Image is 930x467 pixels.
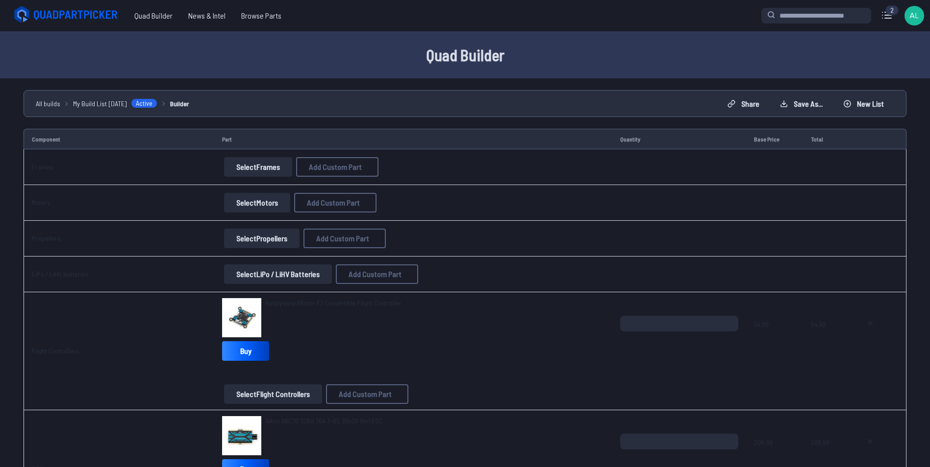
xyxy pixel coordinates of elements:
[349,270,402,278] span: Add Custom Part
[265,417,383,425] span: Aikon AKC70 32Bit 70A 3-8S 30x30 8in1 ESC
[265,416,383,426] a: Aikon AKC70 32Bit 70A 3-8S 30x30 8in1 ESC
[222,264,334,284] a: SelectLiPo / LiHV Batteries
[336,264,418,284] button: Add Custom Part
[307,199,360,207] span: Add Custom Part
[151,43,779,67] h1: Quad Builder
[32,163,53,171] a: Frames
[224,384,322,404] button: SelectFlight Controllers
[905,6,924,25] img: User
[719,96,768,112] button: Share
[746,129,803,149] td: Base Price
[754,316,795,363] span: 54.99
[222,416,261,455] img: image
[32,234,61,242] a: Propellers
[131,98,157,108] span: Active
[612,129,746,149] td: Quantity
[224,264,332,284] button: SelectLiPo / LiHV Batteries
[224,157,292,177] button: SelectFrames
[224,193,290,212] button: SelectMotors
[73,98,157,109] a: My Build List [DATE]Active
[222,384,324,404] a: SelectFlight Controllers
[233,6,289,25] a: Browse Parts
[339,390,392,398] span: Add Custom Part
[222,229,302,248] a: SelectPropellers
[222,298,261,337] img: image
[265,299,402,307] span: Hobbywing XRotor F7 Convertible Flight Controller
[265,298,402,308] a: Hobbywing XRotor F7 Convertible Flight Controller
[32,270,89,278] a: LiPo / LiHV Batteries
[296,157,378,177] button: Add Custom Part
[309,163,362,171] span: Add Custom Part
[222,157,294,177] a: SelectFrames
[811,316,843,363] span: 54.99
[24,129,214,149] td: Component
[126,6,180,25] a: Quad Builder
[73,98,127,109] span: My Build List [DATE]
[32,347,79,355] a: Flight Controllers
[36,98,60,109] a: All builds
[803,129,851,149] td: Total
[214,129,612,149] td: Part
[180,6,233,25] a: News & Intel
[772,96,831,112] button: Save as...
[224,229,300,248] button: SelectPropellers
[294,193,377,212] button: Add Custom Part
[326,384,408,404] button: Add Custom Part
[32,198,50,207] a: Motors
[835,96,892,112] button: New List
[170,98,189,109] a: Builder
[222,341,269,361] a: Buy
[222,193,292,212] a: SelectMotors
[316,234,369,242] span: Add Custom Part
[303,229,386,248] button: Add Custom Part
[885,5,899,15] div: 2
